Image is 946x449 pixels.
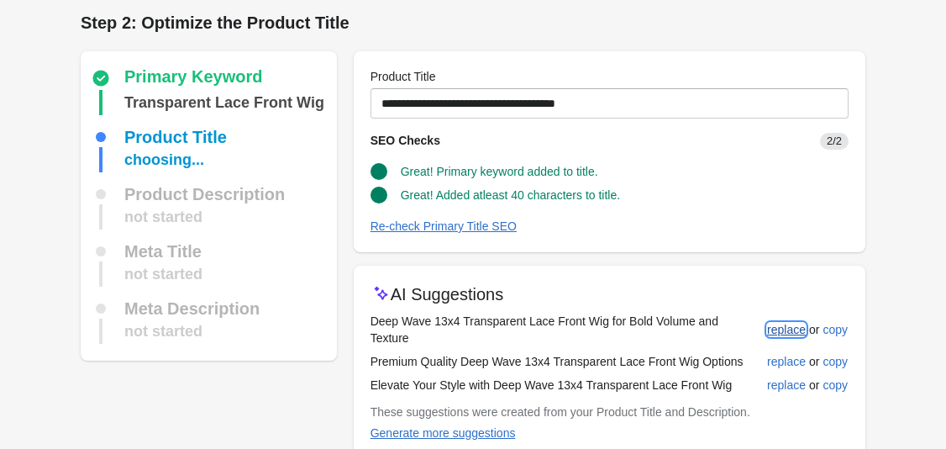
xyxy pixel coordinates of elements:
div: not started [124,319,202,344]
span: SEO Checks [371,134,440,147]
p: AI Suggestions [391,283,504,306]
div: copy [822,355,848,368]
span: Great! Added atleast 40 characters to title. [401,188,620,202]
h1: Step 2: Optimize the Product Title [81,11,865,34]
div: Generate more suggestions [371,426,516,440]
div: copy [822,323,848,336]
div: replace [767,323,806,336]
button: Generate more suggestions [364,418,523,448]
div: Re-check Primary Title SEO [371,219,517,233]
div: Meta Title [124,243,202,260]
div: Transparent Lace Front Wig [124,90,324,115]
button: copy [816,346,854,377]
button: copy [816,314,854,345]
div: replace [767,355,806,368]
span: or [806,353,822,370]
div: Meta Description [124,300,260,317]
button: Re-check Primary Title SEO [364,211,523,241]
div: not started [124,204,202,230]
div: not started [124,261,202,287]
span: These suggestions were created from your Product Title and Description. [371,405,750,419]
button: copy [816,370,854,400]
div: replace [767,378,806,392]
div: Product Title [124,129,227,145]
div: choosing... [124,147,204,172]
div: copy [822,378,848,392]
span: 2/2 [820,133,849,150]
button: replace [760,314,812,345]
div: Primary Keyword [124,68,263,88]
td: Deep Wave 13x4 Transparent Lace Front Wig for Bold Volume and Texture [371,309,766,350]
td: Premium Quality Deep Wave 13x4 Transparent Lace Front Wig Options [371,350,766,373]
td: Elevate Your Style with Deep Wave 13x4 Transparent Lace Front Wig [371,373,766,397]
label: Product Title [371,68,436,85]
span: or [806,321,822,338]
div: Product Description [124,186,285,203]
span: Great! Primary keyword added to title. [401,165,598,178]
span: or [806,377,822,394]
button: replace [760,370,812,400]
button: replace [760,346,812,377]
